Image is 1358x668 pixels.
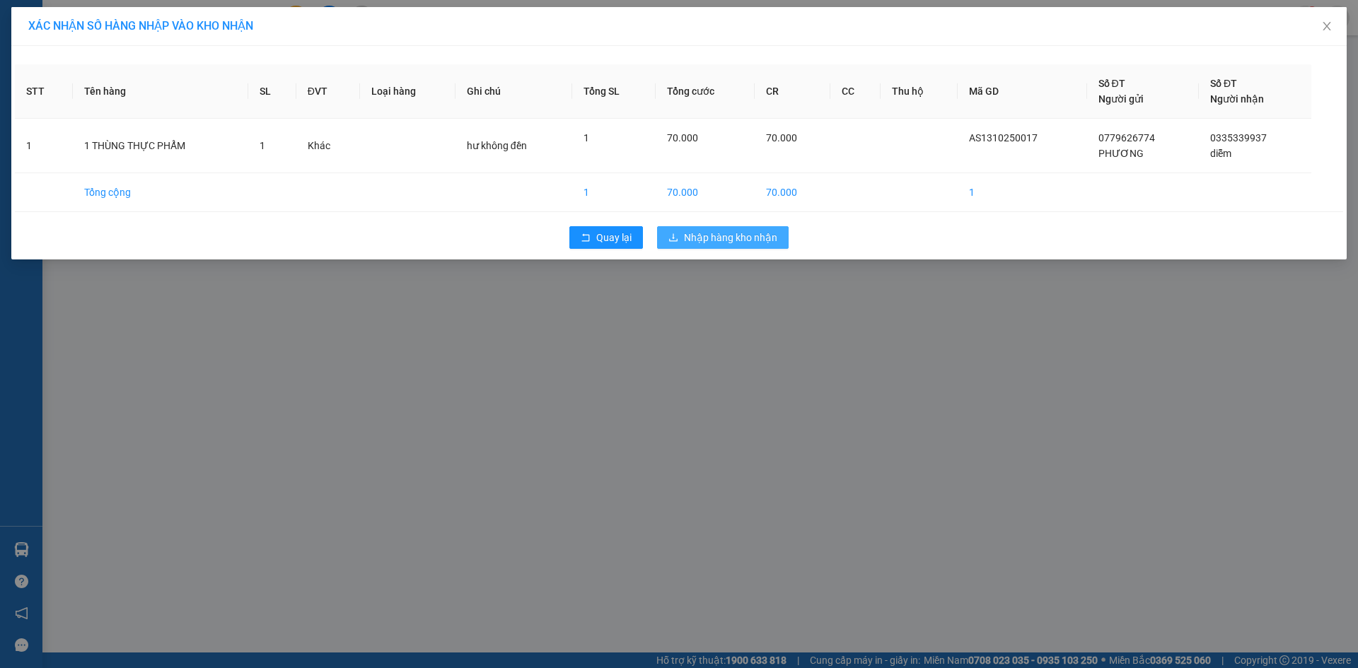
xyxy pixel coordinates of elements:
[569,226,643,249] button: rollbackQuay lại
[1098,78,1125,89] span: Số ĐT
[684,230,777,245] span: Nhập hàng kho nhận
[596,230,632,245] span: Quay lại
[28,19,253,33] span: XÁC NHẬN SỐ HÀNG NHẬP VÀO KHO NHẬN
[1210,78,1237,89] span: Số ĐT
[1307,7,1347,47] button: Close
[1098,93,1144,105] span: Người gửi
[581,233,591,244] span: rollback
[260,140,265,151] span: 1
[73,64,248,119] th: Tên hàng
[766,132,797,143] span: 70.000
[467,140,527,151] span: hư không đền
[1098,132,1155,143] span: 0779626774
[881,64,958,119] th: Thu hộ
[1321,20,1333,32] span: close
[755,64,831,119] th: CR
[584,132,589,143] span: 1
[668,233,678,244] span: download
[15,119,73,173] td: 1
[572,64,655,119] th: Tổng SL
[1098,148,1144,159] span: PHƯƠNG
[1210,93,1264,105] span: Người nhận
[572,173,655,212] td: 1
[958,64,1087,119] th: Mã GD
[15,64,73,119] th: STT
[73,173,248,212] td: Tổng cộng
[657,226,789,249] button: downloadNhập hàng kho nhận
[296,119,361,173] td: Khác
[1210,132,1267,143] span: 0335339937
[360,64,455,119] th: Loại hàng
[656,64,755,119] th: Tổng cước
[73,119,248,173] td: 1 THÙNG THỰC PHẨM
[455,64,572,119] th: Ghi chú
[248,64,296,119] th: SL
[1210,148,1231,159] span: diễm
[969,132,1038,143] span: AS1310250017
[958,173,1087,212] td: 1
[830,64,881,119] th: CC
[656,173,755,212] td: 70.000
[667,132,698,143] span: 70.000
[755,173,831,212] td: 70.000
[296,64,361,119] th: ĐVT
